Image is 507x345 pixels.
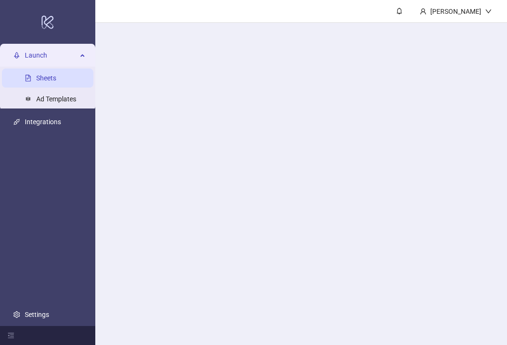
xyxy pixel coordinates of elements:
a: Ad Templates [36,95,76,103]
span: bell [396,8,403,14]
a: Settings [25,311,49,318]
span: Launch [25,46,77,65]
span: user [420,8,426,15]
span: rocket [13,52,20,59]
span: menu-fold [8,332,14,339]
span: down [485,8,492,15]
div: [PERSON_NAME] [426,6,485,17]
a: Integrations [25,118,61,126]
a: Sheets [36,74,56,82]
